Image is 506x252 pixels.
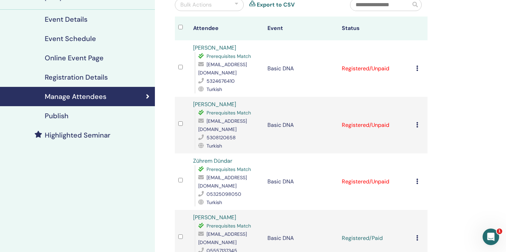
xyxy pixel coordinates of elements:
[257,1,295,9] a: Export to CSV
[207,53,251,59] span: Prerequisites Match
[207,110,251,116] span: Prerequisites Match
[338,17,413,40] th: Status
[198,174,247,189] span: [EMAIL_ADDRESS][DOMAIN_NAME]
[193,157,232,164] a: Zührem Dündar
[193,44,236,51] a: [PERSON_NAME]
[207,78,235,84] span: 5324676410
[198,118,247,132] span: [EMAIL_ADDRESS][DOMAIN_NAME]
[180,1,212,9] div: Bulk Actions
[193,214,236,221] a: [PERSON_NAME]
[207,223,251,229] span: Prerequisites Match
[45,112,68,120] h4: Publish
[190,17,264,40] th: Attendee
[45,54,104,62] h4: Online Event Page
[264,97,338,153] td: Basic DNA
[198,231,247,245] span: [EMAIL_ADDRESS][DOMAIN_NAME]
[207,134,236,141] span: 5308120658
[264,17,338,40] th: Event
[45,15,87,23] h4: Event Details
[198,61,247,76] span: [EMAIL_ADDRESS][DOMAIN_NAME]
[193,101,236,108] a: [PERSON_NAME]
[497,229,502,234] span: 1
[483,229,499,245] iframe: Intercom live chat
[207,143,222,149] span: Turkish
[45,131,110,139] h4: Highlighted Seminar
[207,199,222,205] span: Turkish
[264,153,338,210] td: Basic DNA
[264,40,338,97] td: Basic DNA
[207,86,222,92] span: Turkish
[45,73,108,81] h4: Registration Details
[45,34,96,43] h4: Event Schedule
[45,92,106,101] h4: Manage Attendees
[207,166,251,172] span: Prerequisites Match
[207,191,241,197] span: 05325098050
